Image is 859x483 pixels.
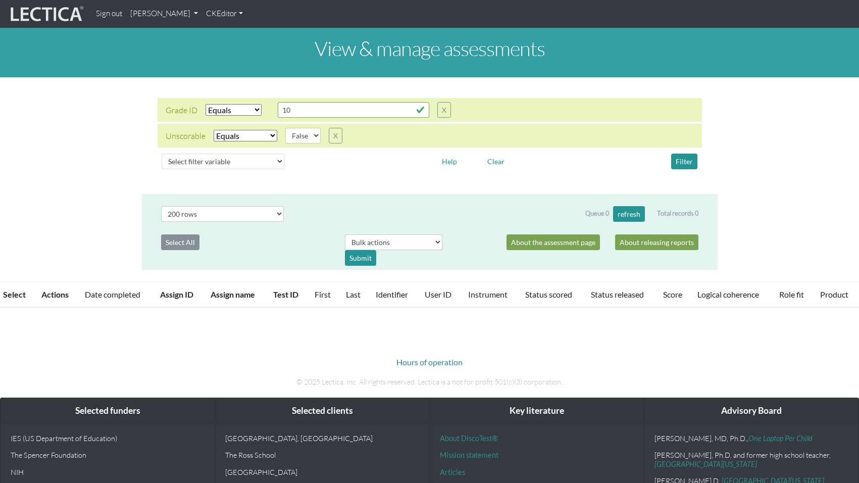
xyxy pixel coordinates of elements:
button: X [437,102,451,118]
a: User ID [425,289,451,299]
button: Help [437,154,462,169]
p: NIH [11,468,205,476]
button: Select All [161,234,199,250]
a: Role fit [779,289,804,299]
a: Mission statement [440,451,498,459]
a: About releasing reports [615,234,698,250]
th: Actions [35,282,79,308]
p: [GEOGRAPHIC_DATA], [GEOGRAPHIC_DATA] [225,434,419,443]
a: Status released [591,289,644,299]
p: The Ross School [225,451,419,459]
p: The Spencer Foundation [11,451,205,459]
a: [GEOGRAPHIC_DATA][US_STATE] [654,460,757,468]
button: Filter [671,154,697,169]
div: Advisory Board [644,398,858,424]
div: Queue 0 Total records 0 [585,206,698,222]
button: Clear [483,154,509,169]
div: Selected funders [1,398,215,424]
a: Score [663,289,682,299]
a: Date completed [85,289,140,299]
a: Instrument [468,289,508,299]
p: [GEOGRAPHIC_DATA] [225,468,419,476]
p: IES (US Department of Education) [11,434,205,443]
a: Status scored [525,289,572,299]
a: About the assessment page [507,234,600,250]
img: lecticalive [8,5,84,24]
a: Identifier [376,289,408,299]
a: [PERSON_NAME] [126,4,202,24]
a: One Laptop Per Child [748,434,813,443]
a: Help [437,156,462,165]
div: Submit [345,250,376,266]
th: Test ID [267,282,309,308]
a: Logical coherence [697,289,759,299]
th: Assign ID [154,282,205,308]
button: refresh [613,206,645,222]
a: First [315,289,331,299]
button: X [329,128,342,143]
a: Product [820,289,848,299]
a: Articles [440,468,465,476]
p: [PERSON_NAME], MD, Ph.D., [654,434,848,443]
div: Selected clients [215,398,429,424]
div: Key literature [430,398,644,424]
a: Hours of operation [396,357,463,367]
a: Last [346,289,361,299]
a: Sign out [92,4,126,24]
p: [PERSON_NAME], Ph.D. and former high school teacher, [654,451,848,468]
a: About DiscoTest® [440,434,497,443]
p: © 2025 Lectica, Inc. All rights reserved. Lectica is a not for profit 501(c)(3) corporation. [149,376,710,388]
a: CKEditor [202,4,247,24]
div: Grade ID [166,104,197,116]
div: Unscorable [166,130,206,142]
th: Assign name [205,282,267,308]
